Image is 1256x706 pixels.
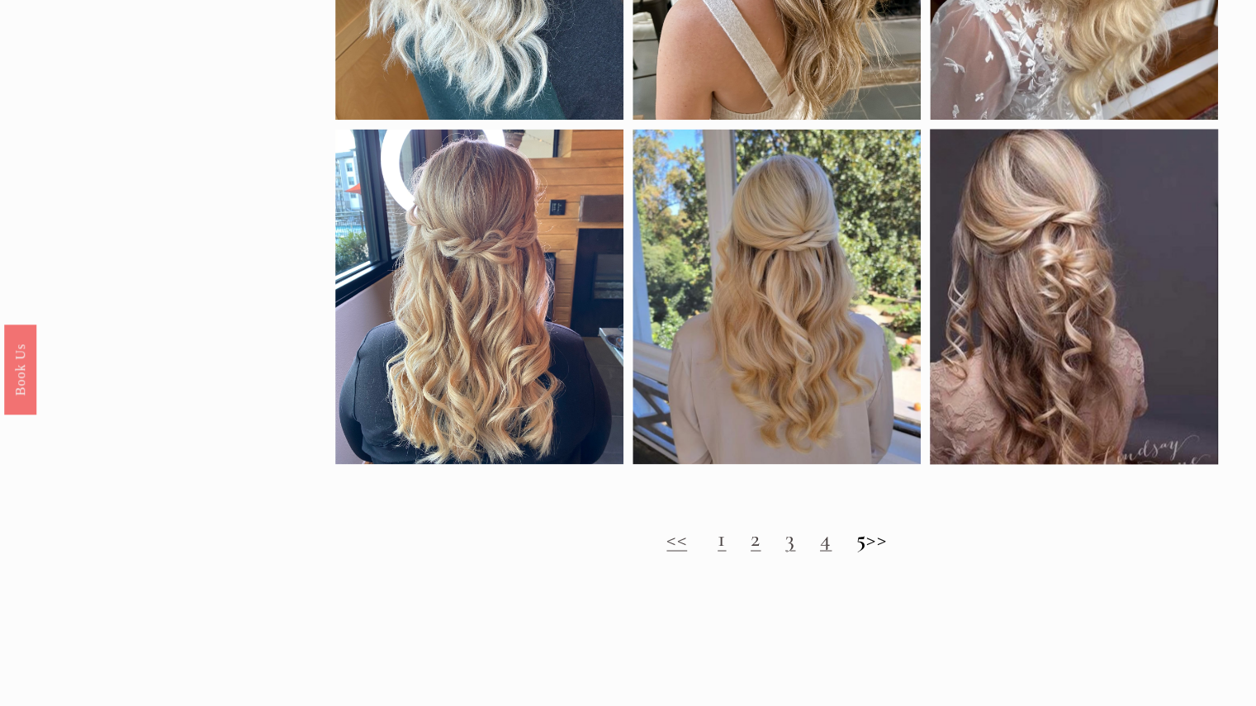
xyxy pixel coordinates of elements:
[666,524,687,552] a: <<
[4,324,36,414] a: Book Us
[751,524,761,552] a: 2
[856,524,866,552] strong: 5
[820,524,832,552] a: 4
[335,524,1219,552] h2: >>
[785,524,795,552] a: 3
[718,524,726,552] a: 1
